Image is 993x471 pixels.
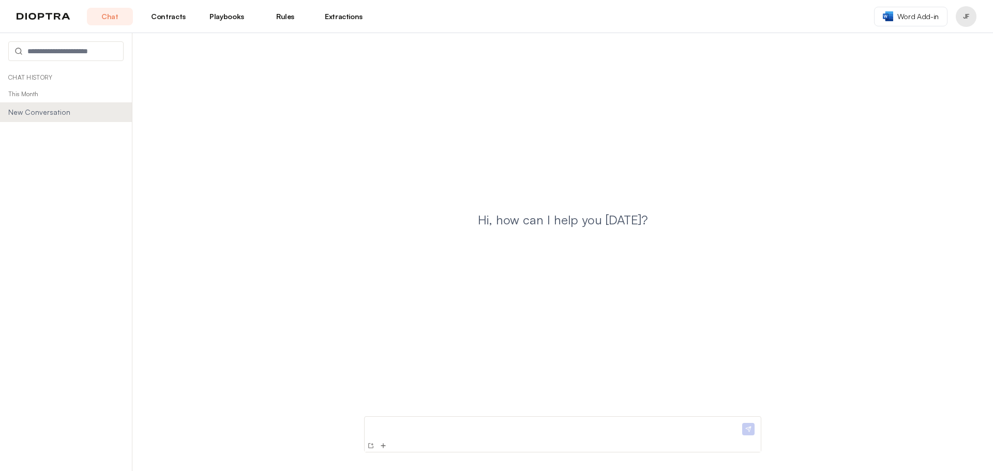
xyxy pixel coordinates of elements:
a: Word Add-in [874,7,947,26]
img: New Conversation [367,442,375,450]
img: Send [742,423,755,435]
p: Chat History [8,73,124,82]
span: New Conversation [8,107,112,117]
button: Profile menu [956,6,976,27]
a: Chat [87,8,133,25]
img: word [883,11,893,21]
img: logo [17,13,70,20]
img: Add Files [379,442,387,450]
a: Rules [262,8,308,25]
button: Add Files [378,440,388,451]
a: Contracts [145,8,191,25]
a: Extractions [321,8,367,25]
h1: Hi, how can I help you [DATE]? [478,211,648,228]
button: New Conversation [366,440,376,451]
span: Word Add-in [897,11,939,22]
a: Playbooks [204,8,250,25]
